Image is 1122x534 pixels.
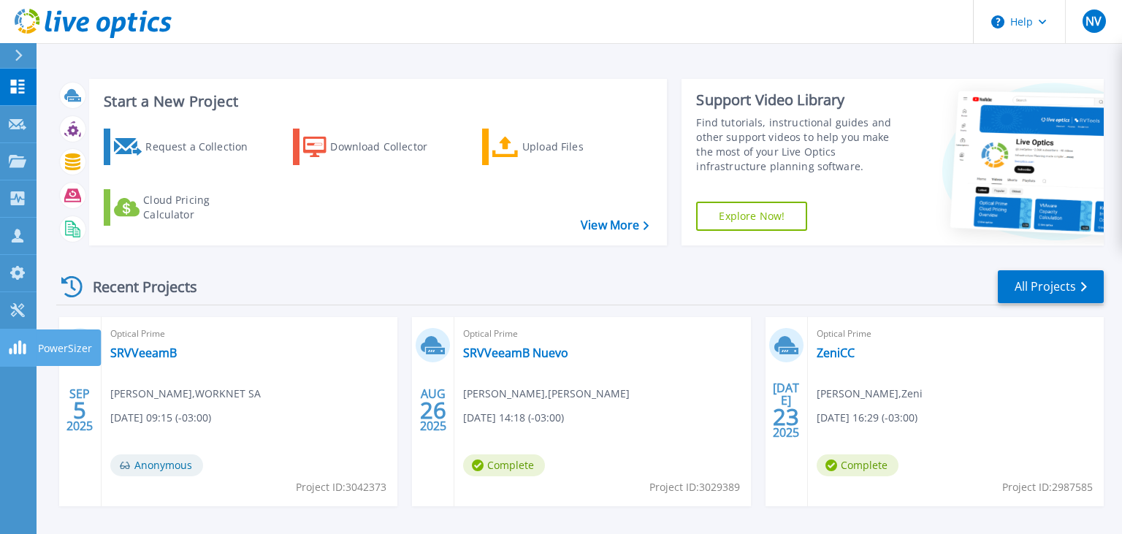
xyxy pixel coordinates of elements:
[463,410,564,426] span: [DATE] 14:18 (-03:00)
[817,454,898,476] span: Complete
[296,479,386,495] span: Project ID: 3042373
[1085,15,1102,27] span: NV
[817,326,1095,342] span: Optical Prime
[817,346,855,360] a: ZeniCC
[143,193,260,222] div: Cloud Pricing Calculator
[110,386,261,402] span: [PERSON_NAME] , WORKNET SA
[38,329,92,367] p: PowerSizer
[66,384,93,437] div: SEP 2025
[773,411,799,423] span: 23
[649,479,740,495] span: Project ID: 3029389
[145,132,262,161] div: Request a Collection
[817,386,923,402] span: [PERSON_NAME] , Zeni
[772,384,800,437] div: [DATE] 2025
[110,326,389,342] span: Optical Prime
[696,115,908,174] div: Find tutorials, instructional guides and other support videos to help you make the most of your L...
[463,346,568,360] a: SRVVeeamB Nuevo
[817,410,917,426] span: [DATE] 16:29 (-03:00)
[110,410,211,426] span: [DATE] 09:15 (-03:00)
[293,129,456,165] a: Download Collector
[463,326,741,342] span: Optical Prime
[696,202,807,231] a: Explore Now!
[73,404,86,416] span: 5
[482,129,645,165] a: Upload Files
[522,132,639,161] div: Upload Files
[419,384,447,437] div: AUG 2025
[104,129,267,165] a: Request a Collection
[104,189,267,226] a: Cloud Pricing Calculator
[581,218,649,232] a: View More
[110,454,203,476] span: Anonymous
[56,269,217,305] div: Recent Projects
[463,386,630,402] span: [PERSON_NAME] , [PERSON_NAME]
[104,94,649,110] h3: Start a New Project
[1002,479,1093,495] span: Project ID: 2987585
[420,404,446,416] span: 26
[998,270,1104,303] a: All Projects
[110,346,177,360] a: SRVVeeamB
[463,454,545,476] span: Complete
[330,132,447,161] div: Download Collector
[696,91,908,110] div: Support Video Library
